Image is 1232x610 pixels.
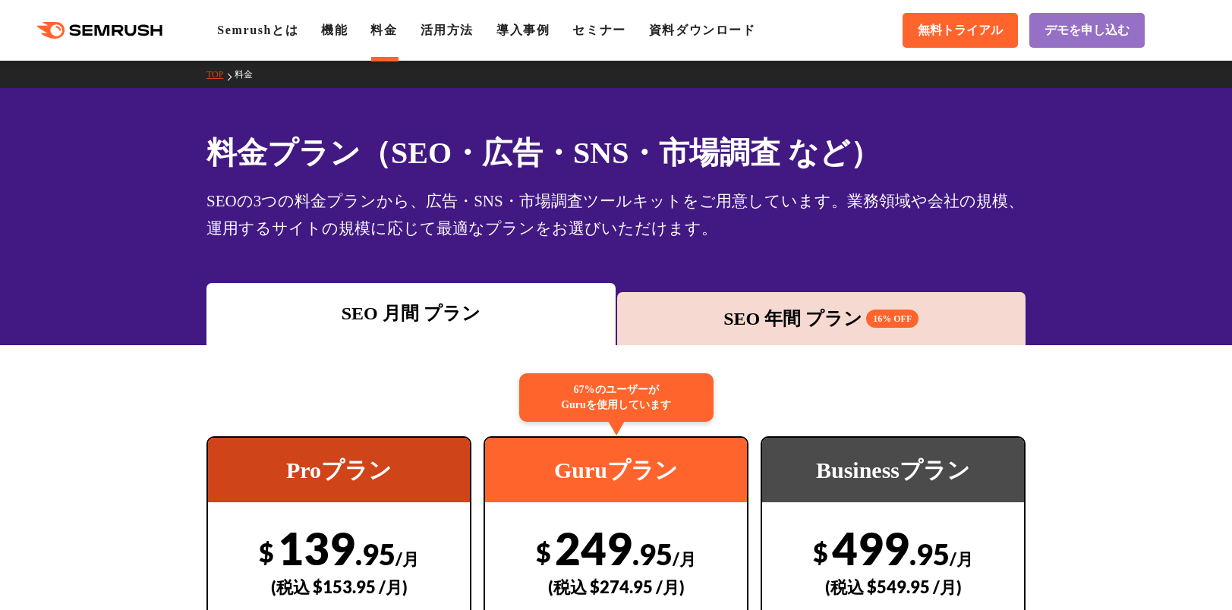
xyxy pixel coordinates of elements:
[206,69,235,80] a: TOP
[259,536,274,568] span: $
[909,536,950,571] span: .95
[208,438,470,502] div: Proプラン
[918,23,1003,39] span: 無料トライアル
[649,24,756,36] a: 資料ダウンロード
[903,13,1018,48] a: 無料トライアル
[950,549,973,569] span: /月
[673,549,696,569] span: /月
[421,24,474,36] a: 活用方法
[370,24,397,36] a: 料金
[206,187,1026,242] div: SEOの3つの料金プランから、広告・SNS・市場調査ツールキットをご用意しています。業務領域や会社の規模、運用するサイトの規模に応じて最適なプランをお選びいただけます。
[762,438,1024,502] div: Businessプラン
[866,310,918,328] span: 16% OFF
[355,536,395,571] span: .95
[625,305,1019,332] div: SEO 年間 プラン
[395,549,419,569] span: /月
[813,536,828,568] span: $
[519,373,714,422] div: 67%のユーザーが Guruを使用しています
[321,24,348,36] a: 機能
[632,536,673,571] span: .95
[206,130,1026,175] h1: 料金プラン（SEO・広告・SNS・市場調査 など）
[1029,13,1145,48] a: デモを申し込む
[572,24,625,36] a: セミナー
[496,24,550,36] a: 導入事例
[214,300,608,327] div: SEO 月間 プラン
[485,438,747,502] div: Guruプラン
[235,69,264,80] a: 料金
[1045,23,1130,39] span: デモを申し込む
[217,24,298,36] a: Semrushとは
[536,536,551,568] span: $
